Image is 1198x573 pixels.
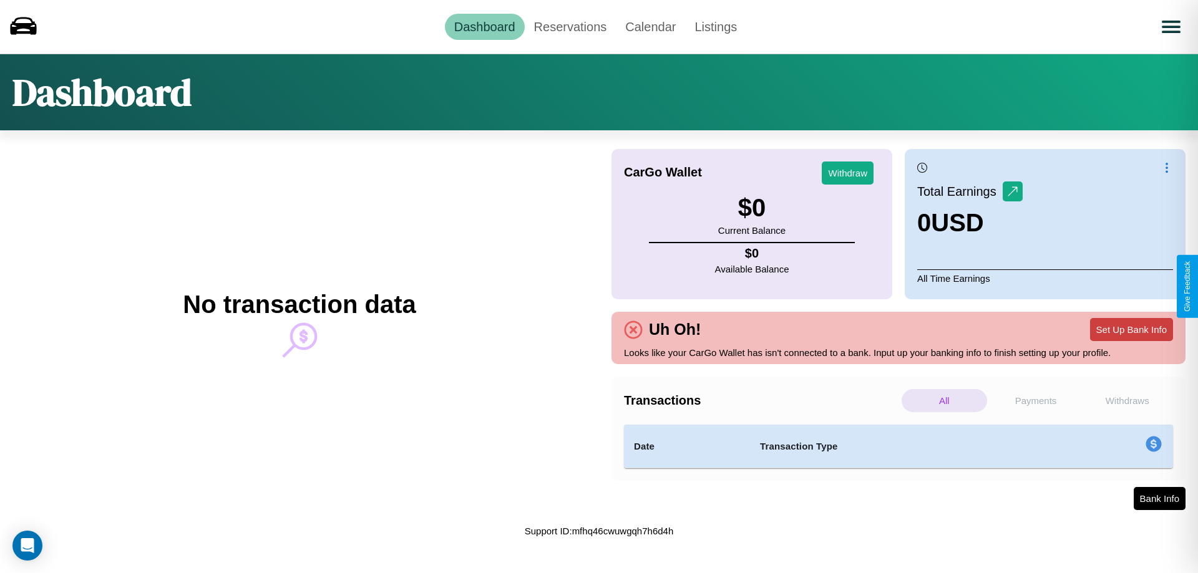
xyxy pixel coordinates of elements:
[12,67,192,118] h1: Dashboard
[624,425,1173,468] table: simple table
[624,393,898,408] h4: Transactions
[902,389,987,412] p: All
[822,161,874,185] button: Withdraw
[718,222,786,239] p: Current Balance
[616,14,685,40] a: Calendar
[12,531,42,561] div: Open Intercom Messenger
[917,269,1173,287] p: All Time Earnings
[1183,261,1192,312] div: Give Feedback
[624,344,1173,361] p: Looks like your CarGo Wallet has isn't connected to a bank. Input up your banking info to finish ...
[1154,9,1189,44] button: Open menu
[993,389,1079,412] p: Payments
[917,180,1003,203] p: Total Earnings
[445,14,525,40] a: Dashboard
[760,439,1043,454] h4: Transaction Type
[1084,389,1170,412] p: Withdraws
[643,320,707,339] h4: Uh Oh!
[917,209,1023,237] h3: 0 USD
[624,165,702,180] h4: CarGo Wallet
[525,522,674,539] p: Support ID: mfhq46cwuwgqh7h6d4h
[525,14,616,40] a: Reservations
[183,291,416,319] h2: No transaction data
[1134,487,1186,510] button: Bank Info
[715,246,789,261] h4: $ 0
[718,194,786,222] h3: $ 0
[685,14,746,40] a: Listings
[634,439,740,454] h4: Date
[715,261,789,277] p: Available Balance
[1090,318,1173,341] button: Set Up Bank Info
